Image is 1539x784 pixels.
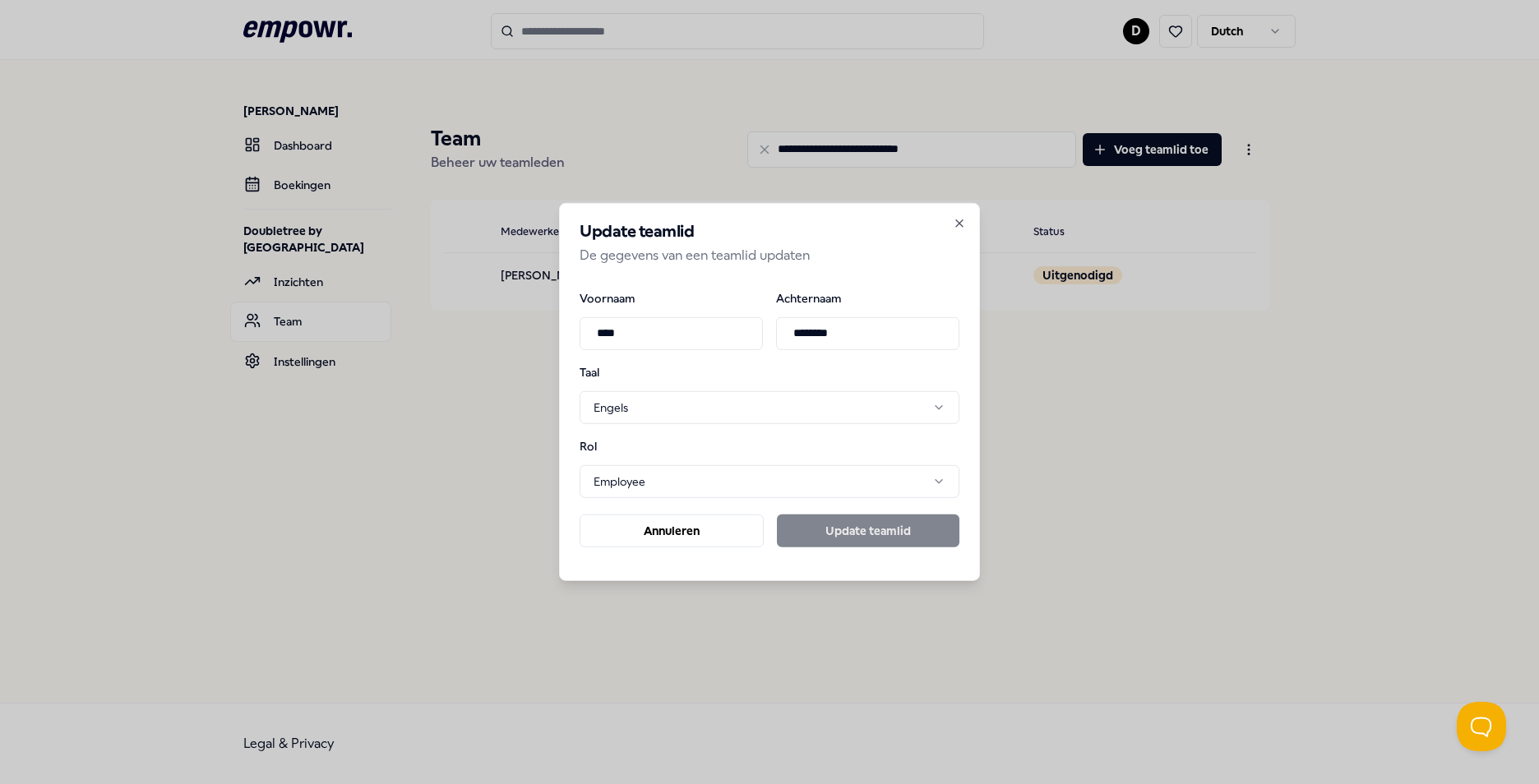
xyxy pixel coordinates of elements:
label: Rol [580,440,665,452]
button: Annuleren [580,514,764,547]
h2: Update teamlid [580,224,959,240]
label: Achternaam [776,292,959,303]
label: Taal [580,366,665,377]
p: De gegevens van een teamlid updaten [580,245,959,266]
label: Voornaam [580,292,763,303]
